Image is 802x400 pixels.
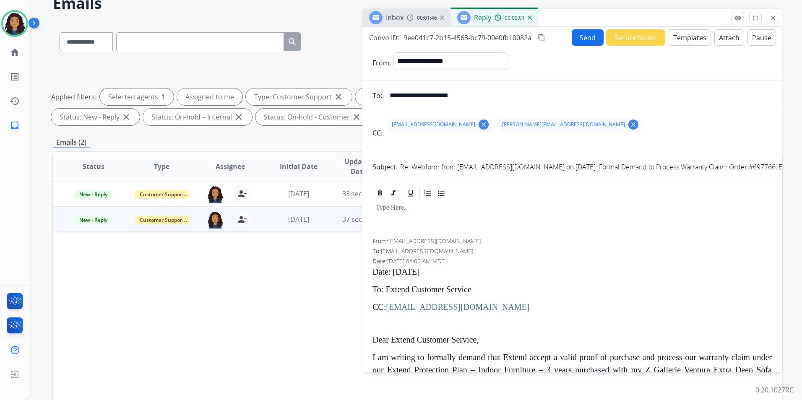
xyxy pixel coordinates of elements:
img: agent-avatar [207,185,224,203]
span: To: Extend Customer Service [372,285,471,294]
span: Customer Support [135,190,189,199]
span: Reply [474,13,491,22]
p: Subject: [372,162,398,172]
span: New - Reply [74,216,112,224]
span: [EMAIL_ADDRESS][DOMAIN_NAME] [381,247,473,255]
p: Convo ID: [369,33,399,43]
mat-icon: close [352,112,362,122]
mat-icon: clear [630,121,637,128]
mat-icon: inbox [10,120,20,130]
div: Bullet List [435,187,448,200]
mat-icon: person_remove [237,189,247,199]
mat-icon: person_remove [237,214,247,224]
span: Date: [DATE] [372,267,420,276]
span: [EMAIL_ADDRESS][DOMAIN_NAME] [388,237,481,245]
div: Status: On-hold – Internal [143,109,252,125]
span: 00:01:46 [417,15,437,21]
img: avatar [3,12,26,35]
mat-icon: home [10,47,20,57]
div: Selected agents: 1 [100,88,174,105]
span: 00:00:01 [505,15,525,21]
div: Date: [372,257,772,265]
mat-icon: close [769,14,777,22]
span: New - Reply [74,190,112,199]
button: Templates [669,29,711,46]
span: I am writing to formally demand that Extend accept a valid proof of purchase and process our warr... [372,353,772,400]
p: Emails (2) [53,137,90,148]
mat-icon: remove_red_eye [734,14,742,22]
span: [EMAIL_ADDRESS][DOMAIN_NAME] [392,121,475,128]
p: CC: [372,128,383,138]
div: Underline [404,187,417,200]
mat-icon: content_copy [538,34,545,42]
mat-icon: fullscreen [752,14,759,22]
p: From: [372,58,391,68]
div: Type: Shipping Protection [355,88,465,105]
div: Italic [387,187,400,200]
span: Status [83,161,104,171]
p: To: [372,91,382,101]
div: From: [372,237,772,245]
span: Dear Extend Customer Service, [372,335,479,344]
span: Customer Support [135,216,189,224]
span: [DATE] [288,189,309,198]
mat-icon: search [287,37,297,47]
div: Status: New - Reply [51,109,140,125]
span: 37 seconds ago [342,215,391,224]
mat-icon: list_alt [10,72,20,82]
span: [DATE] 08:00 AM MDT [387,257,445,265]
span: Assignee [216,161,245,171]
span: Type [154,161,169,171]
mat-icon: clear [480,121,487,128]
a: [EMAIL_ADDRESS][DOMAIN_NAME] [386,302,529,312]
button: Pause [747,29,776,46]
span: [PERSON_NAME][EMAIL_ADDRESS][DOMAIN_NAME] [502,121,625,128]
span: [DATE] [288,215,309,224]
button: Secure Notes [606,29,665,46]
img: agent-avatar [207,211,224,229]
span: Updated Date [340,156,378,177]
button: Attach [714,29,744,46]
mat-icon: close [234,112,244,122]
div: Bold [374,187,386,200]
span: CC: [372,302,529,312]
mat-icon: close [333,92,344,102]
span: Initial Date [280,161,318,171]
div: Type: Customer Support [246,88,352,105]
div: Assigned to me [177,88,242,105]
span: Inbox [386,13,404,22]
button: Send [572,29,604,46]
div: Ordered List [422,187,434,200]
div: To: [372,247,772,255]
mat-icon: history [10,96,20,106]
span: 33 seconds ago [342,189,391,198]
div: Status: On-hold - Customer [255,109,370,125]
span: 9ee041c7-2b15-4563-bc79-00e0fb10082a [404,33,531,42]
mat-icon: close [121,112,131,122]
p: 0.20.1027RC [755,385,794,395]
p: Applied filters: [51,92,96,102]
